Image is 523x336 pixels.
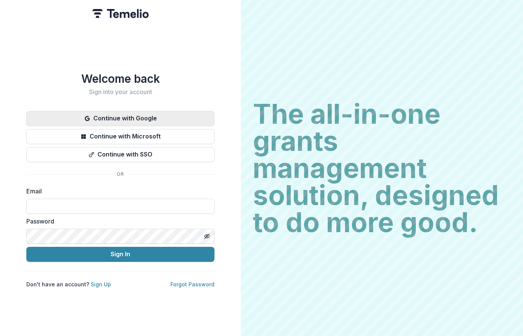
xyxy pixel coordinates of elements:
[26,247,214,262] button: Sign In
[201,230,213,242] button: Toggle password visibility
[170,281,214,287] a: Forgot Password
[26,72,214,85] h1: Welcome back
[26,88,214,96] h2: Sign into your account
[26,280,111,288] p: Don't have an account?
[26,187,210,196] label: Email
[26,217,210,226] label: Password
[26,111,214,126] button: Continue with Google
[26,129,214,144] button: Continue with Microsoft
[92,9,149,18] img: Temelio
[26,147,214,162] button: Continue with SSO
[91,281,111,287] a: Sign Up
